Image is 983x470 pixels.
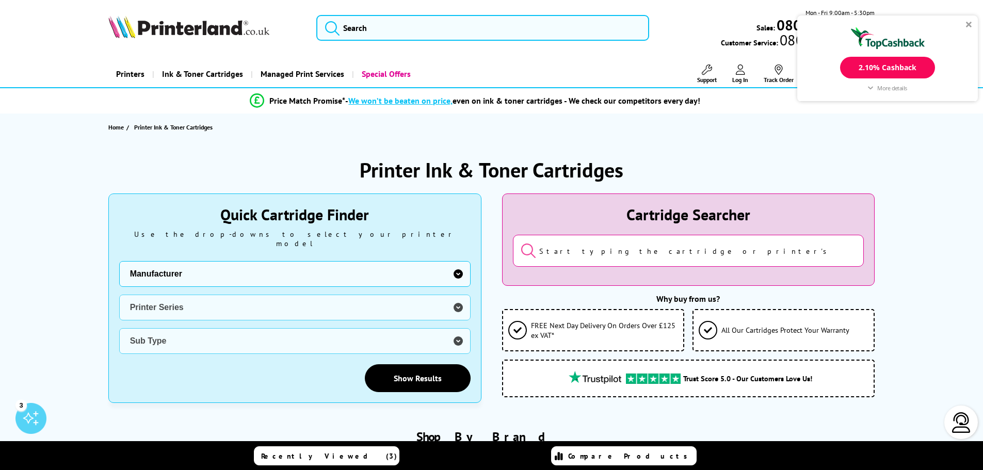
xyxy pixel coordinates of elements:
[108,122,126,133] a: Home
[697,76,717,84] span: Support
[513,204,864,224] div: Cartridge Searcher
[531,320,678,340] span: FREE Next Day Delivery On Orders Over £125 ex VAT*
[15,399,27,411] div: 3
[108,15,304,40] a: Printerland Logo
[778,35,875,45] span: 0800 995 1992
[269,95,345,106] span: Price Match Promise*
[152,61,251,87] a: Ink & Toner Cartridges
[805,8,875,18] span: Mon - Fri 9:00am - 5:30pm
[502,294,875,304] div: Why buy from us?
[951,412,972,433] img: user-headset-light.svg
[564,371,626,384] img: trustpilot rating
[251,61,352,87] a: Managed Print Services
[352,61,418,87] a: Special Offers
[134,123,213,131] span: Printer Ink & Toner Cartridges
[513,235,864,267] input: Start typing the cartridge or printer's name...
[568,451,693,461] span: Compare Products
[721,325,849,335] span: All Our Cartridges Protect Your Warranty
[683,374,812,383] span: Trust Score 5.0 - Our Customers Love Us!
[756,23,775,33] span: Sales:
[721,35,875,47] span: Customer Service:
[348,95,453,106] span: We won’t be beaten on price,
[360,156,623,183] h1: Printer Ink & Toner Cartridges
[777,15,875,35] b: 0800 840 3699
[119,230,471,248] div: Use the drop-downs to select your printer model
[551,446,697,465] a: Compare Products
[732,76,748,84] span: Log In
[84,92,867,110] li: modal_Promise
[254,446,399,465] a: Recently Viewed (3)
[108,429,875,445] h2: Shop By Brand
[108,15,269,38] img: Printerland Logo
[162,61,243,87] span: Ink & Toner Cartridges
[108,61,152,87] a: Printers
[732,64,748,84] a: Log In
[775,20,875,30] a: 0800 840 3699
[345,95,700,106] div: - even on ink & toner cartridges - We check our competitors every day!
[697,64,717,84] a: Support
[119,204,471,224] div: Quick Cartridge Finder
[764,64,794,84] a: Track Order
[365,364,471,392] a: Show Results
[316,15,649,41] input: Search
[261,451,397,461] span: Recently Viewed (3)
[626,374,681,384] img: trustpilot rating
